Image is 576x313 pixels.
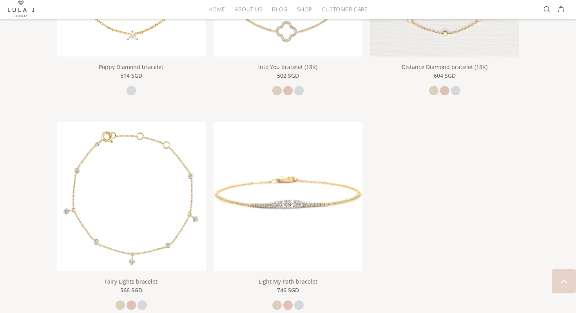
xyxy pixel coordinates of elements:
[277,71,299,80] span: 502 SGD
[317,3,368,15] a: Customer Care
[322,6,368,12] span: Customer Care
[267,3,292,15] a: Blog
[214,192,362,199] a: Light My Path bracelet
[259,278,317,285] a: Light My Path bracelet
[552,269,576,293] a: BACK TO TOP
[235,6,263,12] span: About Us
[297,6,312,12] span: Shop
[120,71,142,80] span: 514 SGD
[204,3,230,15] a: HOME
[434,71,456,80] span: 604 SGD
[258,63,317,71] a: Into You bracelet (18K)
[292,3,317,15] a: Shop
[277,286,299,295] span: 746 SGD
[99,63,163,71] a: Poppy Diamond bracelet
[272,6,287,12] span: Blog
[120,286,142,295] span: 566 SGD
[402,63,487,71] a: Distance Diamond bracelet (18K)
[230,3,267,15] a: About Us
[105,278,158,285] a: Fairy Lights bracelet
[208,6,225,12] span: HOME
[57,192,206,199] a: Fairy Lights bracelet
